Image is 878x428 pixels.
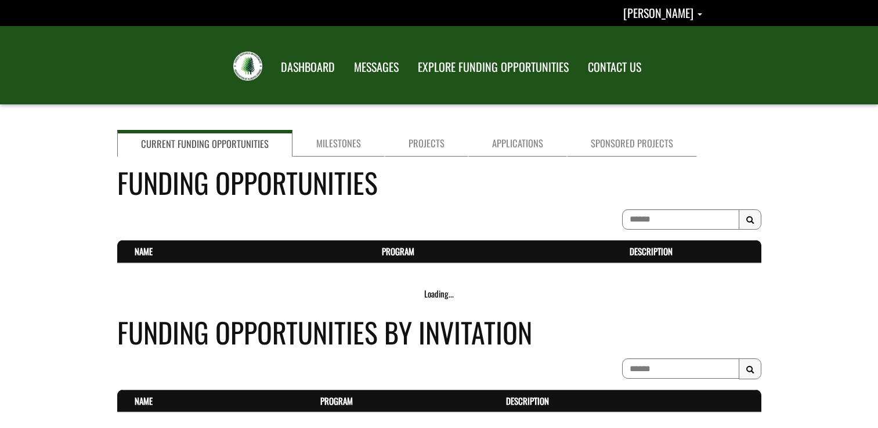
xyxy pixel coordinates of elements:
h4: Funding Opportunities By Invitation [117,311,761,353]
a: Name [135,245,153,257]
button: Search Results [739,209,761,230]
a: Program [382,245,414,257]
a: Current Funding Opportunities [117,130,292,157]
a: Sponsored Projects [567,130,697,157]
img: FRIAA Submissions Portal [233,52,262,81]
a: Brittany Derricott [623,4,702,21]
a: Applications [468,130,567,157]
a: Projects [385,130,468,157]
a: Description [630,245,673,257]
a: DASHBOARD [272,53,344,82]
a: MESSAGES [345,53,407,82]
a: Milestones [292,130,385,157]
a: EXPLORE FUNDING OPPORTUNITIES [409,53,577,82]
span: [PERSON_NAME] [623,4,693,21]
a: Description [506,394,549,407]
input: To search on partial text, use the asterisk (*) wildcard character. [622,358,739,379]
a: Program [320,394,353,407]
a: Name [135,394,153,407]
a: CONTACT US [579,53,650,82]
th: Actions [736,390,761,412]
h4: Funding Opportunities [117,162,761,203]
button: Search Results [739,358,761,379]
div: Loading... [117,288,761,300]
input: To search on partial text, use the asterisk (*) wildcard character. [622,209,739,230]
nav: Main Navigation [270,49,650,82]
